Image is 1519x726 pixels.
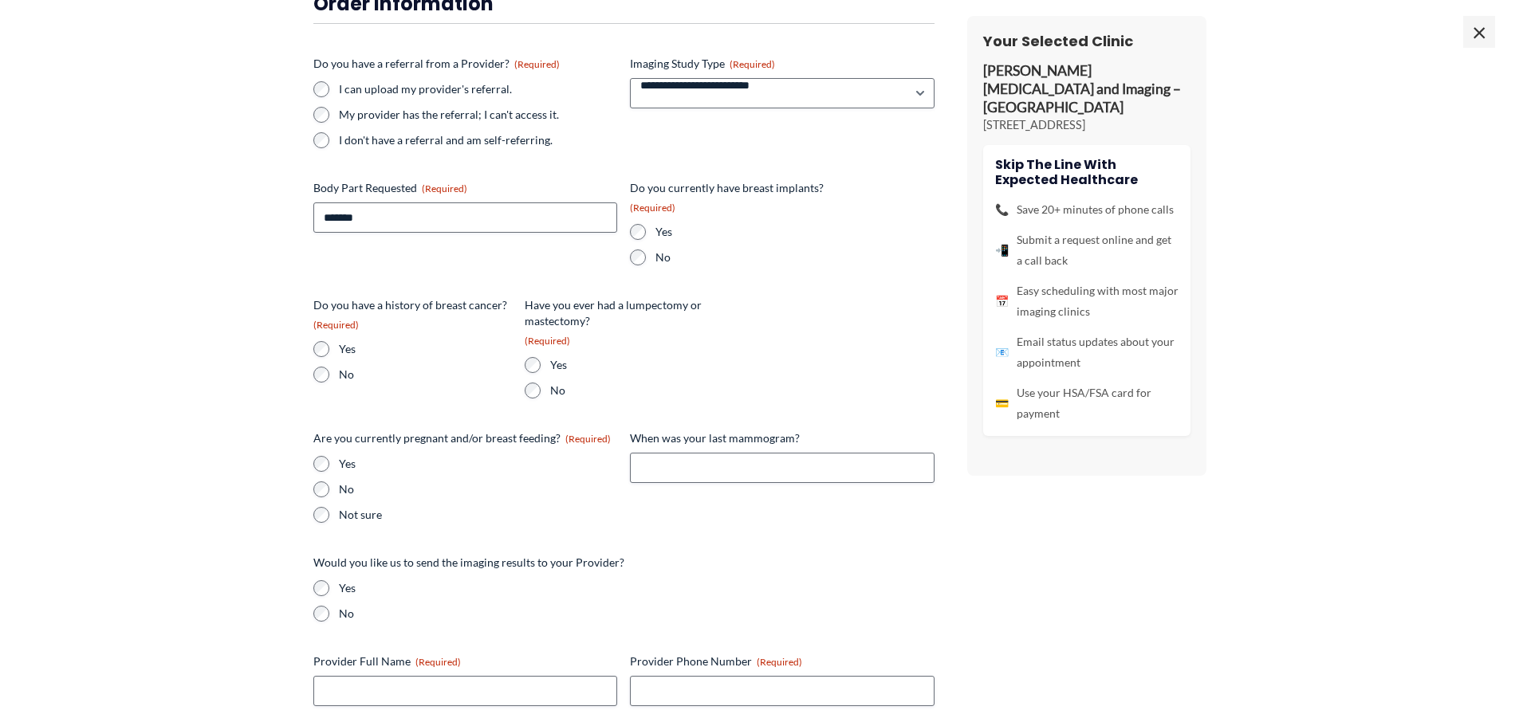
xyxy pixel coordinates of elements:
[339,367,512,383] label: No
[313,180,618,196] label: Body Part Requested
[313,56,560,72] legend: Do you have a referral from a Provider?
[995,393,1009,414] span: 💳
[995,383,1179,424] li: Use your HSA/FSA card for payment
[995,332,1179,373] li: Email status updates about your appointment
[313,653,618,669] label: Provider Full Name
[630,653,935,669] label: Provider Phone Number
[630,430,935,446] label: When was your last mammogram?
[983,117,1190,133] p: [STREET_ADDRESS]
[313,555,624,571] legend: Would you like us to send the imaging results to your Provider?
[995,157,1179,187] h4: Skip the line with Expected Healthcare
[339,341,512,357] label: Yes
[730,58,775,70] span: (Required)
[565,433,611,445] span: (Required)
[757,656,802,668] span: (Required)
[525,335,570,347] span: (Required)
[630,180,828,214] legend: Do you currently have breast implants?
[525,297,723,347] legend: Have you ever had a lumpectomy or mastectomy?
[550,383,723,398] label: No
[983,62,1190,117] p: [PERSON_NAME] [MEDICAL_DATA] and Imaging – [GEOGRAPHIC_DATA]
[339,481,618,497] label: No
[995,230,1179,271] li: Submit a request online and get a call back
[995,291,1009,312] span: 📅
[313,297,512,332] legend: Do you have a history of breast cancer?
[514,58,560,70] span: (Required)
[995,342,1009,363] span: 📧
[339,132,618,148] label: I don't have a referral and am self-referring.
[339,107,618,123] label: My provider has the referral; I can't access it.
[339,456,618,472] label: Yes
[313,319,359,331] span: (Required)
[339,507,618,523] label: Not sure
[630,56,935,72] label: Imaging Study Type
[339,81,618,97] label: I can upload my provider's referral.
[313,430,611,446] legend: Are you currently pregnant and/or breast feeding?
[995,240,1009,261] span: 📲
[339,606,935,622] label: No
[550,357,723,373] label: Yes
[655,224,828,240] label: Yes
[1463,16,1495,48] span: ×
[630,202,675,214] span: (Required)
[415,656,461,668] span: (Required)
[995,199,1009,220] span: 📞
[995,199,1179,220] li: Save 20+ minutes of phone calls
[422,182,467,194] span: (Required)
[995,281,1179,322] li: Easy scheduling with most major imaging clinics
[339,580,935,596] label: Yes
[983,32,1190,50] h3: Your Selected Clinic
[655,249,828,265] label: No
